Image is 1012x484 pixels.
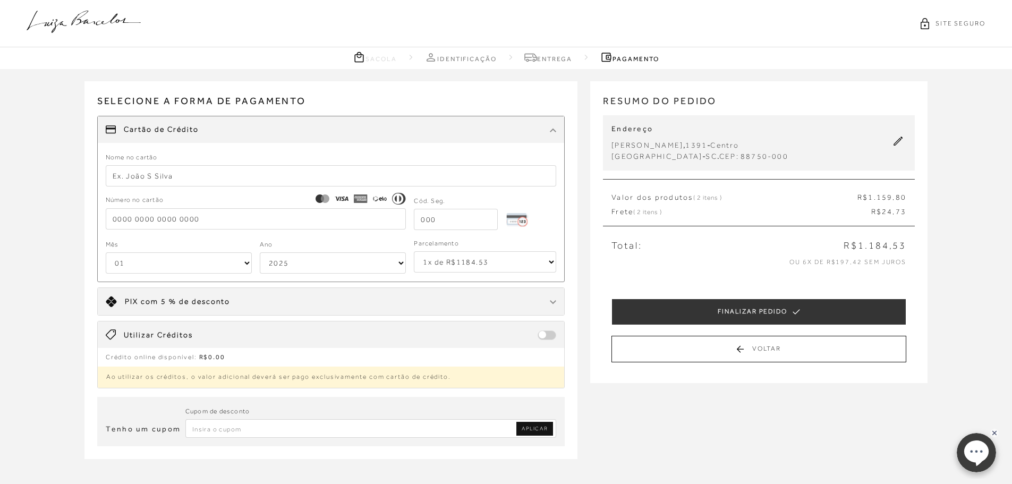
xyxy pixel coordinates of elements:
span: Número no cartão [106,195,164,205]
label: Ano [260,240,273,250]
input: Inserir Código da Promoção [185,419,557,438]
span: ( 2 itens ) [633,208,662,216]
span: ou 6x de R$197,42 sem juros [789,258,906,266]
span: Frete [611,207,662,217]
span: Cartão de Crédito [124,124,199,135]
span: CEP: [719,152,739,160]
span: ( 2 itens ) [693,194,722,201]
input: 0000 0000 0000 0000 [106,208,406,230]
label: Cód. Seg. [414,196,445,206]
span: [GEOGRAPHIC_DATA] [611,152,702,160]
span: R$24,73 [871,207,907,217]
a: Identificação [424,50,497,64]
span: APLICAR [522,425,548,432]
span: ,80 [892,193,906,201]
span: 1.159 [868,193,892,201]
span: SC [705,152,717,160]
h2: RESUMO DO PEDIDO [603,94,915,116]
a: Pagamento [600,50,659,64]
img: chevron [550,300,556,304]
button: Voltar [611,336,906,362]
label: Parcelamento [414,239,458,249]
span: PIX [125,297,138,305]
span: R$0.00 [199,353,226,361]
label: Cupom de desconto [185,406,250,417]
span: Selecione a forma de pagamento [97,94,565,116]
label: Mês [106,240,119,250]
span: R$1.184,53 [844,239,906,252]
img: chevron [550,128,556,132]
span: Crédito online disponível: [106,353,197,361]
span: com 5 % de desconto [141,297,230,305]
span: SITE SEGURO [936,19,985,28]
a: Entrega [524,50,572,64]
span: [PERSON_NAME] [611,141,683,149]
a: Aplicar Código [516,422,553,436]
a: Sacola [353,50,397,64]
p: Ao utilizar os créditos, o valor adicional deverá ser pago exclusivamente com cartão de crédito. [98,367,565,388]
span: R$ [857,193,868,201]
span: 1391 [685,141,707,149]
input: Ex. João S Silva [106,165,557,186]
span: 88750-000 [741,152,788,160]
p: Endereço [611,124,788,134]
span: Centro [710,141,738,149]
div: - . [611,151,788,162]
label: Nome no cartão [106,152,158,163]
span: Utilizar Créditos [124,330,193,341]
input: 000 [414,209,498,230]
button: FINALIZAR PEDIDO [611,299,906,325]
h3: Tenho um cupom [106,424,181,435]
div: , - [611,140,788,151]
span: Valor dos produtos [611,192,721,203]
span: Total: [611,239,642,252]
